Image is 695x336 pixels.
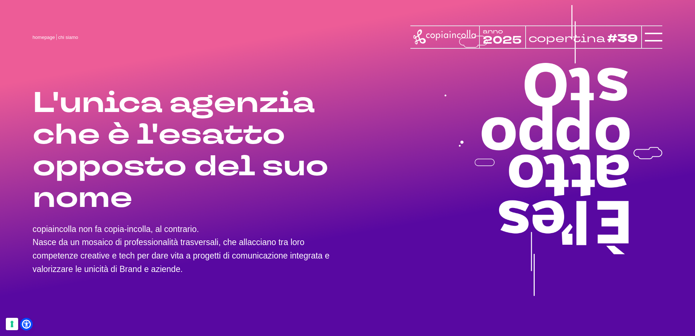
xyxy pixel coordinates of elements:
tspan: 2025 [483,33,522,48]
button: Le tue preferenze relative al consenso per le tecnologie di tracciamento [6,318,18,330]
p: copiaincolla non fa copia-incolla, al contrario. Nasce da un mosaico di professionalità trasversa... [33,223,347,276]
tspan: copertina [528,31,605,46]
img: copiaincolla è l'esatto opposto [445,5,662,296]
tspan: anno [483,27,503,35]
tspan: #39 [607,31,638,47]
span: chi siamo [58,35,78,40]
h1: L'unica agenzia che è l'esatto opposto del suo nome [33,87,347,214]
a: Open Accessibility Menu [22,320,31,329]
a: homepage [33,35,55,40]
